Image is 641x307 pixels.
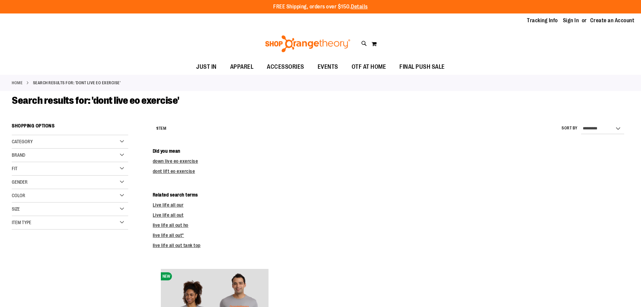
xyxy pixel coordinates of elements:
[351,4,368,10] a: Details
[230,59,254,74] span: APPAREL
[590,17,635,24] a: Create an Account
[33,80,121,86] strong: Search results for: 'dont live eo exercise'
[153,191,629,198] dt: Related search terms
[12,179,28,185] span: Gender
[153,222,188,228] a: live life all out ho
[12,80,23,86] a: Home
[12,152,25,158] span: Brand
[273,3,368,11] p: FREE Shipping, orders over $150.
[153,158,198,164] a: down live eo exercise
[318,59,338,74] span: EVENTS
[153,212,184,218] a: Live life all out
[12,139,33,144] span: Category
[562,125,578,131] label: Sort By
[352,59,386,74] span: OTF AT HOME
[153,233,184,238] a: live life all out"
[153,243,201,248] a: live life all out tank top
[196,59,217,74] span: JUST IN
[12,120,128,135] strong: Shopping Options
[161,272,172,280] span: NEW
[399,59,445,74] span: FINAL PUSH SALE
[153,148,629,154] dt: Did you mean
[153,202,184,208] a: Live life all our
[12,193,25,198] span: Color
[12,95,179,106] span: Search results for: 'dont live eo exercise'
[153,168,195,174] a: dont lift eo exercise
[264,35,351,52] img: Shop Orangetheory
[156,123,167,134] h2: Item
[12,166,17,171] span: Fit
[12,206,20,212] span: Size
[563,17,579,24] a: Sign In
[527,17,558,24] a: Tracking Info
[12,220,31,225] span: Item Type
[267,59,304,74] span: ACCESSORIES
[156,126,158,131] span: 1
